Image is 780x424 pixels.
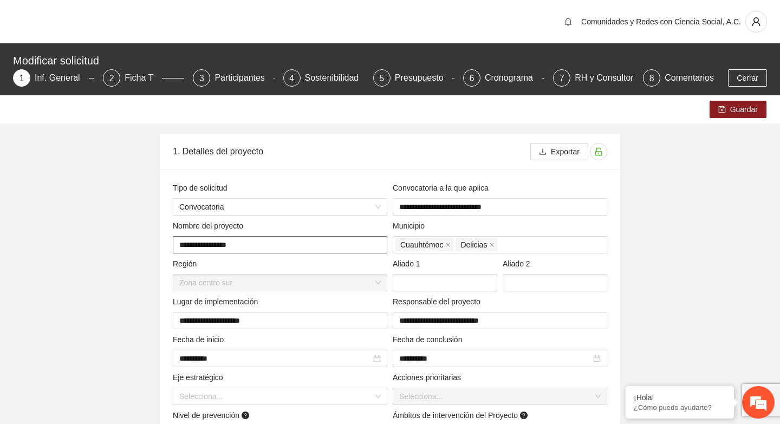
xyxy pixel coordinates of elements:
[575,69,651,87] div: RH y Consultores
[393,182,492,194] span: Convocatoria a la que aplica
[379,74,384,83] span: 5
[109,74,114,83] span: 2
[173,136,530,167] div: 1. Detalles del proyecto
[539,148,547,156] span: download
[373,69,454,87] div: 5Presupuesto
[746,17,766,27] span: user
[173,334,228,345] span: Fecha de inicio
[730,103,758,115] span: Guardar
[173,182,231,194] span: Tipo de solicitud
[485,69,542,87] div: Cronograma
[530,143,588,160] button: downloadExportar
[393,220,429,232] span: Municipio
[13,69,94,87] div: 1Inf. General
[393,258,424,270] span: Aliado 1
[718,106,726,114] span: save
[289,74,294,83] span: 4
[56,55,182,69] div: Chatee con nosotros ahora
[305,69,368,87] div: Sostenibilidad
[463,69,544,87] div: 6Cronograma
[179,275,381,291] span: Zona centro sur
[456,238,497,251] span: Delicias
[551,146,580,158] span: Exportar
[173,371,227,383] span: Eje estratégico
[728,69,767,87] button: Cerrar
[649,74,654,83] span: 8
[634,403,726,412] p: ¿Cómo puedo ayudarte?
[13,52,760,69] div: Modificar solicitud
[173,409,251,421] span: Nivel de prevención
[560,13,577,30] button: bell
[214,69,274,87] div: Participantes
[5,296,206,334] textarea: Escriba su mensaje y pulse “Intro”
[460,239,487,251] span: Delicias
[173,220,248,232] span: Nombre del proyecto
[283,69,365,87] div: 4Sostenibilidad
[173,296,262,308] span: Lugar de implementación
[634,393,726,402] div: ¡Hola!
[590,147,607,156] span: unlock
[199,74,204,83] span: 3
[560,74,564,83] span: 7
[395,238,453,251] span: Cuauhtémoc
[520,412,528,419] span: question-circle
[400,239,443,251] span: Cuauhtémoc
[553,69,634,87] div: 7RH y Consultores
[581,17,741,26] span: Comunidades y Redes con Ciencia Social, A.C.
[469,74,474,83] span: 6
[393,334,466,345] span: Fecha de conclusión
[745,11,767,32] button: user
[178,5,204,31] div: Minimizar ventana de chat en vivo
[393,371,465,383] span: Acciones prioritarias
[710,101,766,118] button: saveGuardar
[590,143,607,160] button: unlock
[173,258,201,270] span: Región
[19,74,24,83] span: 1
[179,199,381,215] span: Convocatoria
[393,409,530,421] span: Ámbitos de intervención del Proyecto
[103,69,184,87] div: 2Ficha T
[560,17,576,26] span: bell
[393,296,485,308] span: Responsable del proyecto
[643,69,714,87] div: 8Comentarios
[503,258,534,270] span: Aliado 2
[193,69,274,87] div: 3Participantes
[665,69,714,87] div: Comentarios
[63,145,149,254] span: Estamos en línea.
[35,69,89,87] div: Inf. General
[737,72,758,84] span: Cerrar
[445,242,451,247] span: close
[489,242,495,247] span: close
[242,412,249,419] span: question-circle
[125,69,162,87] div: Ficha T
[395,69,452,87] div: Presupuesto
